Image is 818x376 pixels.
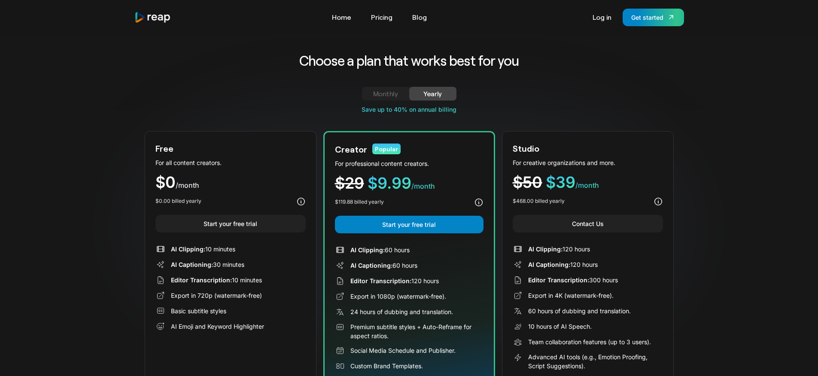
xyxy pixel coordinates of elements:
a: Contact Us [513,215,663,232]
div: Studio [513,142,539,155]
div: 120 hours [350,276,439,285]
div: Advanced AI tools (e.g., Emotion Proofing, Script Suggestions). [528,352,663,370]
div: AI Emoji and Keyword Highlighter [171,322,264,331]
div: $0.00 billed yearly [155,197,201,205]
a: Blog [408,10,431,24]
div: For professional content creators. [335,159,484,168]
a: Start your free trial [155,215,306,232]
div: $0 [155,174,306,190]
div: Save up to 40% on annual billing [145,105,674,114]
div: 10 minutes [171,245,235,254]
div: Creator [335,143,367,156]
div: 24 hours of dubbing and translation. [350,307,453,316]
div: Free [155,142,173,155]
span: AI Captioning: [350,262,392,269]
a: Start your free trial [335,216,484,233]
span: $39 [546,173,575,192]
div: 60 hours [350,245,410,254]
div: $468.00 billed yearly [513,197,565,205]
h2: Choose a plan that works best for you [232,52,586,70]
a: Get started [623,9,684,26]
a: Home [328,10,356,24]
div: Monthly [372,89,399,99]
div: 10 minutes [171,275,262,284]
span: /month [575,181,599,190]
div: 30 minutes [171,260,244,269]
a: Pricing [367,10,397,24]
div: Social Media Schedule and Publisher. [350,346,456,355]
div: Export in 720p (watermark-free) [171,291,262,300]
span: Editor Transcription: [528,276,589,284]
a: Log in [588,10,616,24]
span: AI Captioning: [528,261,570,268]
div: Export in 4K (watermark-free). [528,291,614,300]
span: AI Clipping: [171,245,205,253]
div: Get started [631,13,663,22]
span: $9.99 [368,174,411,193]
div: For all content creators. [155,158,306,167]
div: Yearly [420,89,446,99]
span: AI Clipping: [350,246,385,254]
div: 60 hours [350,261,417,270]
div: 120 hours [528,245,590,254]
div: 300 hours [528,275,618,284]
div: Custom Brand Templates. [350,361,423,370]
div: Popular [372,144,401,154]
span: Editor Transcription: [171,276,232,284]
div: Basic subtitle styles [171,306,226,315]
div: Team collaboration features (up to 3 users). [528,337,651,346]
div: Premium subtitle styles + Auto-Reframe for aspect ratios. [350,322,484,340]
span: AI Captioning: [171,261,213,268]
div: 120 hours [528,260,598,269]
div: For creative organizations and more. [513,158,663,167]
span: $50 [513,173,542,192]
span: AI Clipping: [528,245,563,253]
div: Export in 1080p (watermark-free). [350,292,446,301]
span: $29 [335,174,364,193]
span: /month [411,182,435,190]
div: 10 hours of AI Speech. [528,322,592,331]
div: 60 hours of dubbing and translation. [528,306,631,315]
img: reap logo [134,12,171,23]
div: $119.88 billed yearly [335,198,384,206]
span: Editor Transcription: [350,277,411,284]
span: /month [176,181,199,190]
